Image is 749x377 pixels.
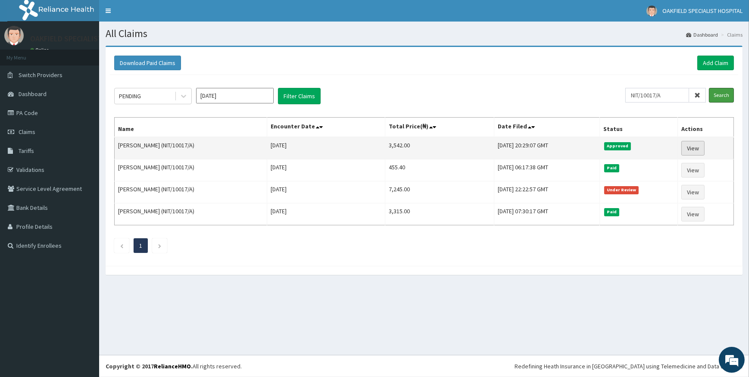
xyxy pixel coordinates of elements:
[154,362,191,370] a: RelianceHMO
[278,88,321,104] button: Filter Claims
[139,242,142,249] a: Page 1 is your current page
[681,207,705,221] a: View
[114,56,181,70] button: Download Paid Claims
[494,137,599,159] td: [DATE] 20:29:07 GMT
[45,48,145,59] div: Chat with us now
[385,118,494,137] th: Total Price(₦)
[30,47,51,53] a: Online
[678,118,734,137] th: Actions
[604,142,631,150] span: Approved
[494,159,599,181] td: [DATE] 06:17:38 GMT
[646,6,657,16] img: User Image
[515,362,743,371] div: Redefining Heath Insurance in [GEOGRAPHIC_DATA] using Telemedicine and Data Science!
[99,355,749,377] footer: All rights reserved.
[19,128,35,136] span: Claims
[19,147,34,155] span: Tariffs
[681,185,705,199] a: View
[681,163,705,178] a: View
[604,208,620,216] span: Paid
[19,71,62,79] span: Switch Providers
[494,118,599,137] th: Date Filed
[267,159,385,181] td: [DATE]
[625,88,689,103] input: Search by HMO ID
[599,118,678,137] th: Status
[141,4,162,25] div: Minimize live chat window
[267,137,385,159] td: [DATE]
[494,181,599,203] td: [DATE] 22:22:57 GMT
[106,28,743,39] h1: All Claims
[604,186,639,194] span: Under Review
[267,118,385,137] th: Encounter Date
[681,141,705,156] a: View
[4,26,24,45] img: User Image
[196,88,274,103] input: Select Month and Year
[119,92,141,100] div: PENDING
[106,362,193,370] strong: Copyright © 2017 .
[604,164,620,172] span: Paid
[385,159,494,181] td: 455.40
[267,181,385,203] td: [DATE]
[50,109,119,196] span: We're online!
[30,35,138,43] p: OAKFIELD SPECIALIST HOSPITAL
[120,242,124,249] a: Previous page
[115,181,267,203] td: [PERSON_NAME] (NIT/10017/A)
[686,31,718,38] a: Dashboard
[709,88,734,103] input: Search
[662,7,743,15] span: OAKFIELD SPECIALIST HOSPITAL
[4,235,164,265] textarea: Type your message and hit 'Enter'
[115,137,267,159] td: [PERSON_NAME] (NIT/10017/A)
[385,203,494,225] td: 3,315.00
[19,90,47,98] span: Dashboard
[719,31,743,38] li: Claims
[697,56,734,70] a: Add Claim
[267,203,385,225] td: [DATE]
[115,118,267,137] th: Name
[158,242,162,249] a: Next page
[115,159,267,181] td: [PERSON_NAME] (NIT/10017/A)
[385,137,494,159] td: 3,542.00
[115,203,267,225] td: [PERSON_NAME] (NIT/10017/A)
[385,181,494,203] td: 7,245.00
[16,43,35,65] img: d_794563401_company_1708531726252_794563401
[494,203,599,225] td: [DATE] 07:30:17 GMT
